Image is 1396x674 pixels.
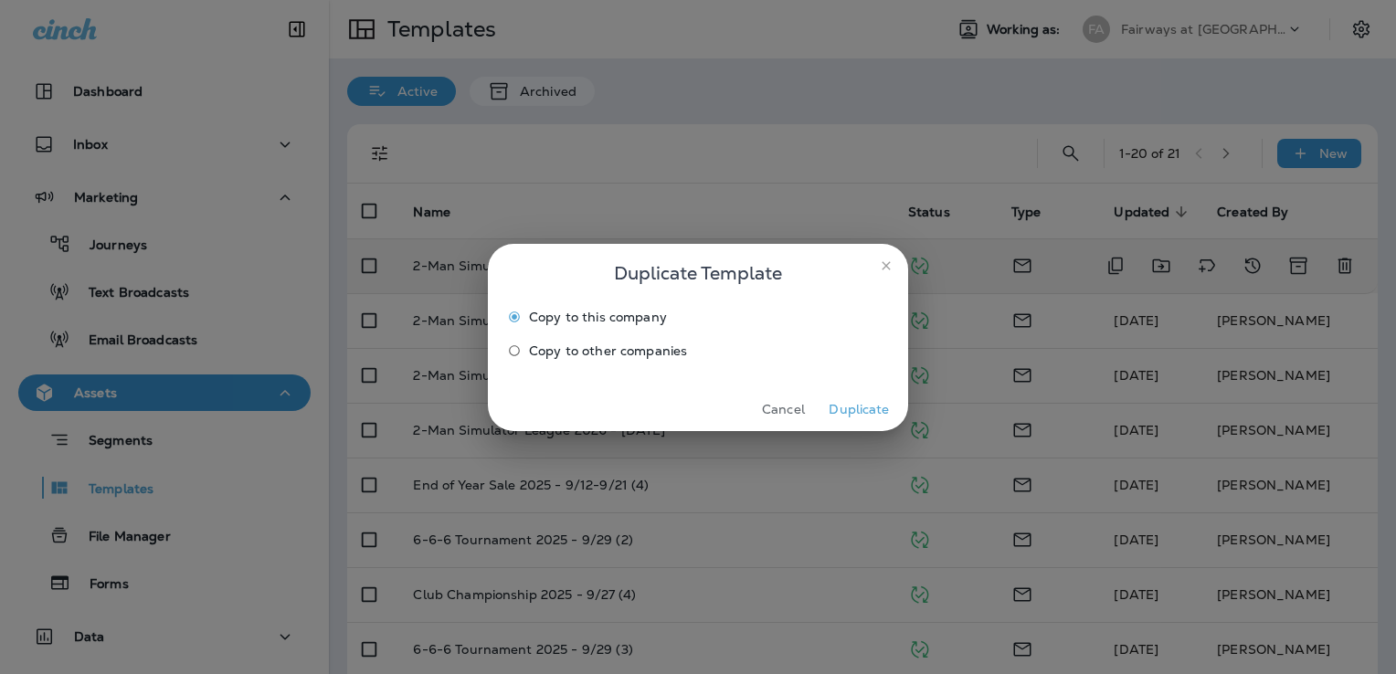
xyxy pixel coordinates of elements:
span: Copy to other companies [529,343,687,358]
button: Duplicate [825,395,894,424]
button: Cancel [749,395,818,424]
span: Copy to this company [529,310,667,324]
button: close [872,251,901,280]
span: Duplicate Template [614,258,782,288]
